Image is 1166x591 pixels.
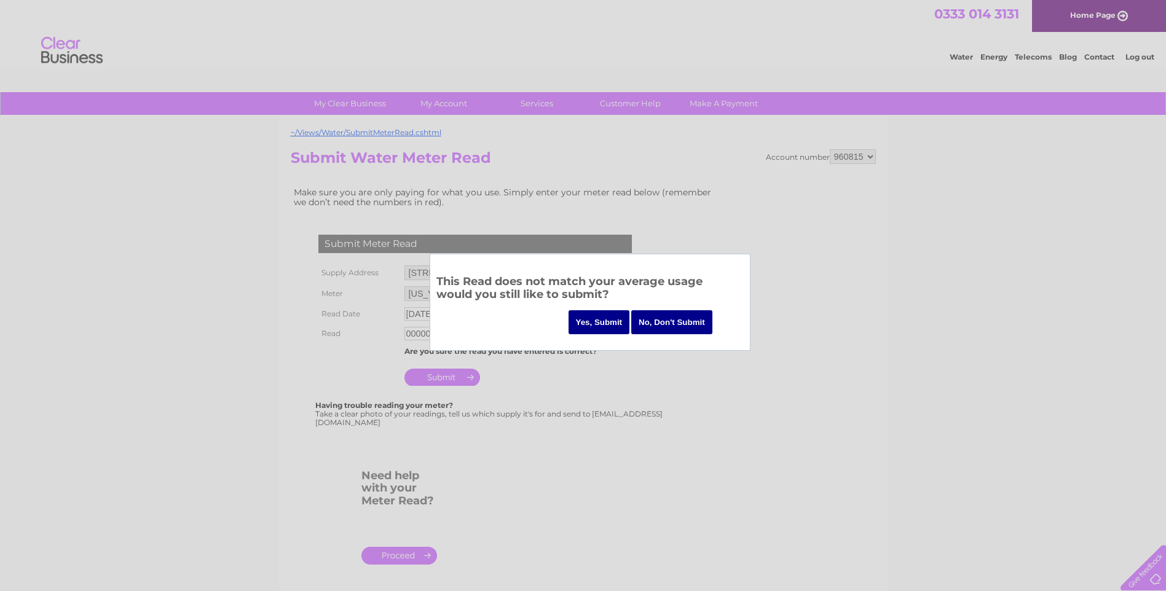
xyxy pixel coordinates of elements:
[293,7,874,60] div: Clear Business is a trading name of Verastar Limited (registered in [GEOGRAPHIC_DATA] No. 3667643...
[1059,52,1077,61] a: Blog
[1125,52,1154,61] a: Log out
[1015,52,1052,61] a: Telecoms
[631,310,712,334] input: No, Don't Submit
[436,273,744,307] h3: This Read does not match your average usage would you still like to submit?
[41,32,103,69] img: logo.png
[934,6,1019,22] a: 0333 014 3131
[569,310,630,334] input: Yes, Submit
[980,52,1007,61] a: Energy
[950,52,973,61] a: Water
[1084,52,1114,61] a: Contact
